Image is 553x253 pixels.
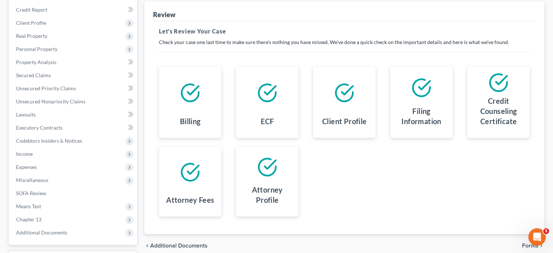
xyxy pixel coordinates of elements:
[10,56,137,69] a: Property Analysis
[16,229,67,236] span: Additional Documents
[144,243,208,249] a: chevron_left Additional Documents
[166,195,214,205] h4: Attorney Fees
[16,177,48,183] span: Miscellaneous
[242,185,293,205] h4: Attorney Profile
[396,106,447,126] h4: Filing Information
[153,10,176,19] div: Review
[10,3,137,16] a: Credit Report
[16,59,56,65] span: Property Analysis
[16,138,82,144] span: Codebtors Insiders & Notices
[16,151,33,157] span: Income
[10,69,137,82] a: Secured Claims
[16,190,46,196] span: SOFA Review
[16,72,51,78] span: Secured Claims
[16,33,47,39] span: Real Property
[16,203,41,209] span: Means Test
[10,95,137,108] a: Unsecured Nonpriority Claims
[322,116,367,126] h4: Client Profile
[10,121,137,134] a: Executory Contracts
[16,124,63,131] span: Executory Contracts
[10,187,137,200] a: SOFA Review
[16,85,76,91] span: Unsecured Priority Claims
[473,96,524,126] h4: Credit Counseling Certificate
[159,39,530,46] p: Check your case one last time to make sure there's nothing you have missed. We've done a quick ch...
[261,116,274,126] h4: ECF
[522,243,544,249] button: Forms chevron_right
[159,27,530,36] h5: Let's Review Your Case
[16,111,36,118] span: Lawsuits
[543,228,549,234] span: 5
[10,82,137,95] a: Unsecured Priority Claims
[180,116,201,126] h4: Billing
[150,243,208,249] span: Additional Documents
[16,7,47,13] span: Credit Report
[16,164,37,170] span: Expenses
[528,228,546,246] iframe: Intercom live chat
[16,20,46,26] span: Client Profile
[16,216,41,222] span: Chapter 13
[522,243,538,249] span: Forms
[10,108,137,121] a: Lawsuits
[144,243,150,249] i: chevron_left
[16,98,85,104] span: Unsecured Nonpriority Claims
[16,46,57,52] span: Personal Property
